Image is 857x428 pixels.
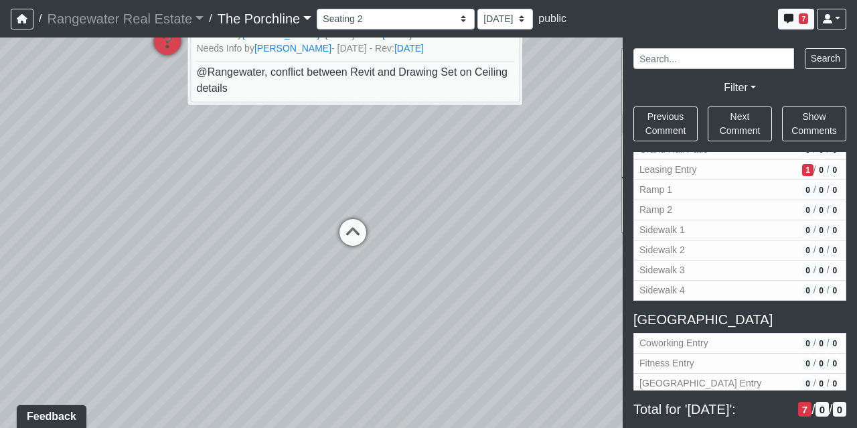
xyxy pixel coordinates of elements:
[633,374,846,394] button: [GEOGRAPHIC_DATA] Entry0/0/0
[639,263,797,277] span: Sidewalk 3
[633,354,846,374] button: Fitness Entry0/0/0
[802,224,813,236] span: # of open/more info comments in revision
[813,203,816,217] span: /
[830,265,840,277] span: # of resolved comments in revision
[633,240,846,261] button: Sidewalk 20/0/0
[816,265,827,277] span: # of QA/customer approval comments in revision
[782,106,846,141] button: Show Comments
[802,285,813,297] span: # of open/more info comments in revision
[827,376,830,390] span: /
[813,243,816,257] span: /
[816,164,827,176] span: # of QA/customer approval comments in revision
[254,43,331,54] a: [PERSON_NAME]
[811,401,815,417] span: /
[645,111,686,136] span: Previous Comment
[816,244,827,257] span: # of QA/customer approval comments in revision
[708,106,772,141] button: Next Comment
[633,220,846,240] button: Sidewalk 10/0/0
[827,203,830,217] span: /
[830,224,840,236] span: # of resolved comments in revision
[639,243,797,257] span: Sidewalk 2
[830,338,840,350] span: # of resolved comments in revision
[633,180,846,200] button: Ramp 10/0/0
[813,376,816,390] span: /
[639,283,797,297] span: Sidewalk 4
[813,163,816,177] span: /
[633,106,698,141] button: Previous Comment
[633,48,794,69] input: Search
[827,356,830,370] span: /
[829,401,833,417] span: /
[633,160,846,180] button: Leasing Entry1/0/0
[813,283,816,297] span: /
[639,356,797,370] span: Fitness Entry
[799,13,808,24] span: 7
[802,244,813,257] span: # of open/more info comments in revision
[827,183,830,197] span: /
[639,376,797,390] span: [GEOGRAPHIC_DATA] Entry
[10,401,89,428] iframe: Ybug feedback widget
[633,200,846,220] button: Ramp 20/0/0
[830,378,840,390] span: # of resolved comments in revision
[802,184,813,196] span: # of open/more info comments in revision
[813,356,816,370] span: /
[827,243,830,257] span: /
[816,358,827,370] span: # of QA/customer approval comments in revision
[816,204,827,216] span: # of QA/customer approval comments in revision
[816,285,827,297] span: # of QA/customer approval comments in revision
[633,261,846,281] button: Sidewalk 30/0/0
[827,336,830,350] span: /
[813,336,816,350] span: /
[816,338,827,350] span: # of QA/customer approval comments in revision
[47,5,204,32] a: Rangewater Real Estate
[830,204,840,216] span: # of resolved comments in revision
[802,378,813,390] span: # of open/more info comments in revision
[33,5,47,32] span: /
[720,111,761,136] span: Next Comment
[798,402,811,417] span: # of open/more info comments in revision
[830,164,840,176] span: # of resolved comments in revision
[833,402,846,417] span: # of resolved comments in revision
[639,336,797,350] span: Coworking Entry
[791,111,837,136] span: Show Comments
[633,401,793,417] span: Total for '[DATE]':
[242,29,319,40] a: [PERSON_NAME]
[802,358,813,370] span: # of open/more info comments in revision
[724,82,756,93] a: Filter
[813,263,816,277] span: /
[196,42,514,56] small: Needs Info by - [DATE] - Rev:
[394,43,424,54] a: [DATE]
[816,378,827,390] span: # of QA/customer approval comments in revision
[382,29,412,40] a: [DATE]
[816,184,827,196] span: # of QA/customer approval comments in revision
[827,263,830,277] span: /
[802,204,813,216] span: # of open/more info comments in revision
[816,224,827,236] span: # of QA/customer approval comments in revision
[218,5,312,32] a: The Porchline
[815,402,829,417] span: # of QA/customer approval comments in revision
[639,183,797,197] span: Ramp 1
[830,358,840,370] span: # of resolved comments in revision
[196,66,510,94] span: @Rangewater, conflict between Revit and Drawing Set on Ceiling details
[827,223,830,237] span: /
[639,163,797,177] span: Leasing Entry
[827,163,830,177] span: /
[830,184,840,196] span: # of resolved comments in revision
[805,48,846,69] button: Search
[813,223,816,237] span: /
[633,281,846,301] button: Sidewalk 40/0/0
[639,203,797,217] span: Ramp 2
[827,283,830,297] span: /
[538,13,566,24] span: public
[633,333,846,354] button: Coworking Entry0/0/0
[778,9,814,29] button: 7
[639,223,797,237] span: Sidewalk 1
[802,338,813,350] span: # of open/more info comments in revision
[204,5,217,32] span: /
[813,183,816,197] span: /
[802,265,813,277] span: # of open/more info comments in revision
[830,285,840,297] span: # of resolved comments in revision
[802,164,813,176] span: # of open/more info comments in revision
[830,244,840,257] span: # of resolved comments in revision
